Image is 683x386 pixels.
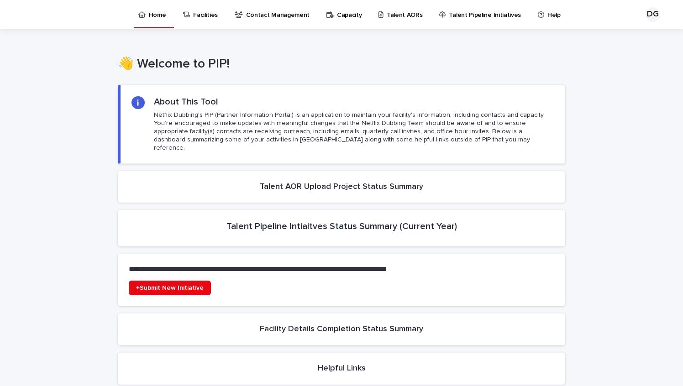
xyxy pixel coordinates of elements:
[129,281,211,295] a: +Submit New Initiative
[154,111,554,152] p: Netflix Dubbing's PIP (Partner Information Portal) is an application to maintain your facility's ...
[646,7,660,22] div: DG
[260,182,423,192] h2: Talent AOR Upload Project Status Summary
[260,324,423,334] h2: Facility Details Completion Status Summary
[136,285,204,291] span: +Submit New Initiative
[318,364,366,374] h2: Helpful Links
[154,96,218,107] h2: About This Tool
[226,221,457,232] h2: Talent Pipeline Intiaitves Status Summary (Current Year)
[118,57,565,72] h1: 👋 Welcome to PIP!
